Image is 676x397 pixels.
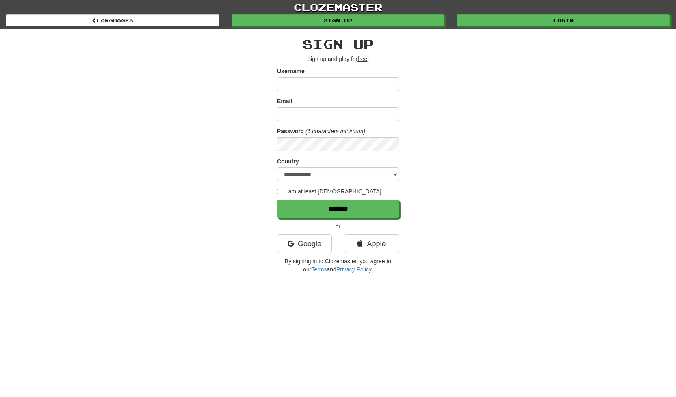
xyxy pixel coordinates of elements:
[277,257,399,273] p: By signing in to Clozemaster, you agree to our and .
[457,14,670,26] a: Login
[6,14,219,26] a: Languages
[277,187,381,195] label: I am at least [DEMOGRAPHIC_DATA]
[277,55,399,63] p: Sign up and play for !
[344,234,399,253] a: Apple
[277,97,292,105] label: Email
[277,127,304,135] label: Password
[277,234,332,253] a: Google
[305,128,365,135] em: (6 characters minimum)
[277,222,399,230] p: or
[336,266,371,273] a: Privacy Policy
[277,189,282,194] input: I am at least [DEMOGRAPHIC_DATA]
[311,266,327,273] a: Terms
[357,56,367,62] u: free
[232,14,445,26] a: Sign up
[277,37,399,51] h2: Sign up
[277,67,305,75] label: Username
[277,157,299,165] label: Country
